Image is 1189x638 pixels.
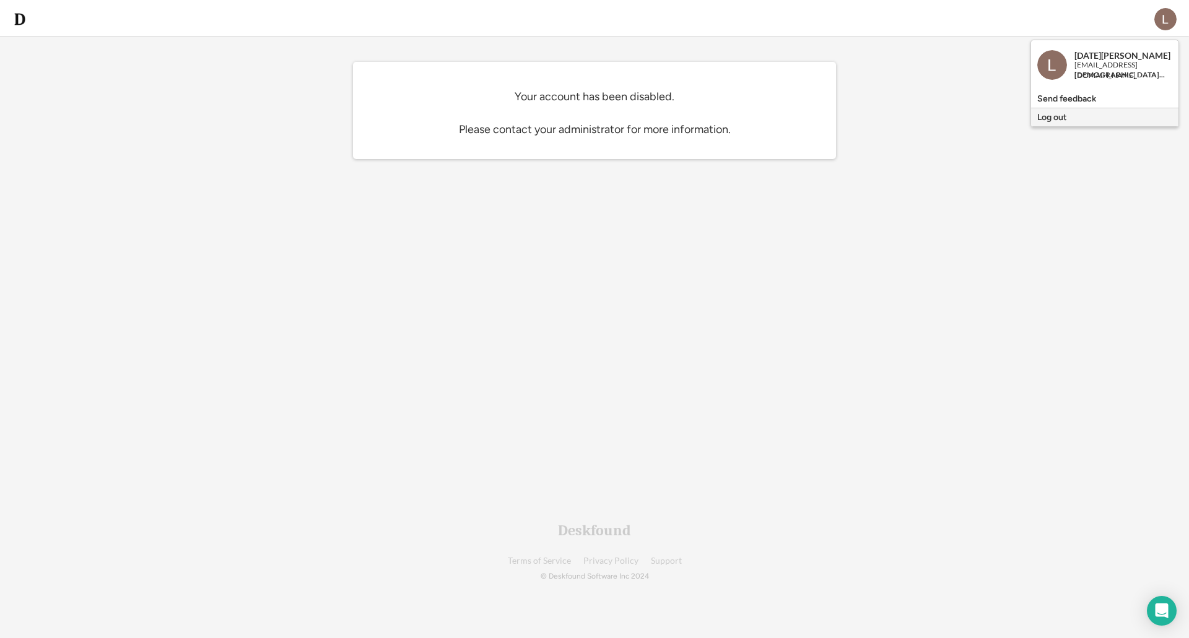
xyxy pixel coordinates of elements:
img: d-whitebg.png [12,12,27,27]
a: Support [651,556,682,566]
div: Your account has been disabled. [409,90,780,104]
div: [EMAIL_ADDRESS][DOMAIN_NAME] [1074,60,1173,81]
div: Send feedback [1037,90,1172,108]
div: [DATE][PERSON_NAME] [1074,50,1173,62]
a: Terms of Service [508,556,571,566]
div: Please contact your administrator for more information. [409,123,780,137]
div: Open Intercom Messenger [1147,596,1177,626]
div: Log out [1037,109,1172,126]
img: ACg8ocJMyrb16b8KmFpO0iPMw-DfaDdQxUNzhlIyOZV-zGiijbXDsw=s96-c [1154,8,1177,30]
div: Deskfound [558,523,631,538]
a: Privacy Policy [583,556,638,566]
img: ACg8ocJMyrb16b8KmFpO0iPMw-DfaDdQxUNzhlIyOZV-zGiijbXDsw=s96-c [1037,50,1067,80]
div: [DEMOGRAPHIC_DATA]... [1074,70,1173,80]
